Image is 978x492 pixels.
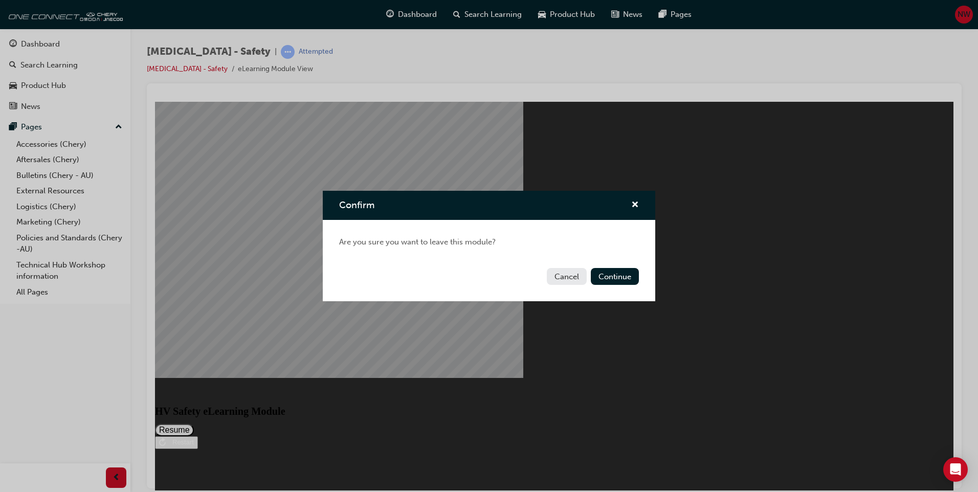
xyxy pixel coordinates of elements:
button: Continue [591,268,639,285]
button: cross-icon [631,199,639,212]
button: Cancel [547,268,587,285]
span: Confirm [339,199,374,211]
div: Confirm [323,191,655,301]
div: Open Intercom Messenger [943,457,968,482]
div: Are you sure you want to leave this module? [323,220,655,264]
span: cross-icon [631,201,639,210]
